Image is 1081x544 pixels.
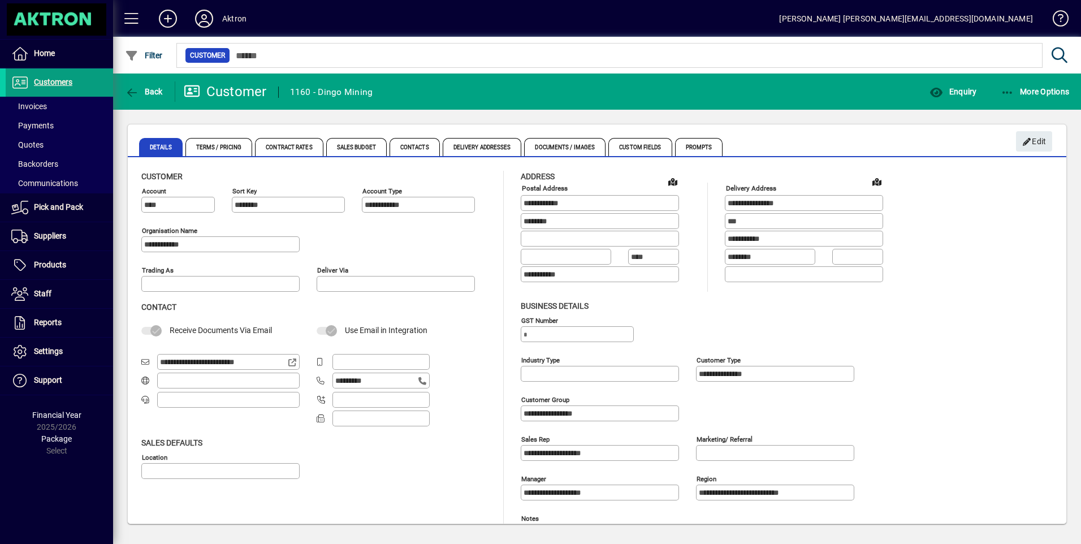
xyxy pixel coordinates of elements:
mat-label: Deliver via [317,266,348,274]
mat-label: Region [697,474,716,482]
span: Products [34,260,66,269]
a: Suppliers [6,222,113,251]
a: Communications [6,174,113,193]
mat-label: Customer group [521,395,569,403]
span: Sales defaults [141,438,202,447]
a: Support [6,366,113,395]
span: Business details [521,301,589,310]
button: Profile [186,8,222,29]
div: [PERSON_NAME] [PERSON_NAME][EMAIL_ADDRESS][DOMAIN_NAME] [779,10,1033,28]
span: Payments [11,121,54,130]
mat-label: GST Number [521,316,558,324]
span: Enquiry [929,87,976,96]
a: View on map [664,172,682,191]
button: More Options [998,81,1073,102]
button: Add [150,8,186,29]
span: Contract Rates [255,138,323,156]
span: Details [139,138,183,156]
span: Customers [34,77,72,87]
span: Staff [34,289,51,298]
span: Delivery Addresses [443,138,522,156]
a: Staff [6,280,113,308]
a: Settings [6,338,113,366]
mat-label: Industry type [521,356,560,364]
button: Enquiry [927,81,979,102]
a: Products [6,251,113,279]
mat-label: Customer type [697,356,741,364]
span: Sales Budget [326,138,387,156]
span: Back [125,87,163,96]
button: Edit [1016,131,1052,152]
mat-label: Account [142,187,166,195]
mat-label: Organisation name [142,227,197,235]
button: Filter [122,45,166,66]
mat-label: Location [142,453,167,461]
span: Address [521,172,555,181]
span: Customer [190,50,225,61]
span: Customer [141,172,183,181]
div: 1160 - Dingo Mining [290,83,373,101]
a: Payments [6,116,113,135]
span: Custom Fields [608,138,672,156]
mat-label: Manager [521,474,546,482]
a: Backorders [6,154,113,174]
span: Settings [34,347,63,356]
mat-label: Notes [521,514,539,522]
span: Use Email in Integration [345,326,427,335]
span: Pick and Pack [34,202,83,211]
a: Quotes [6,135,113,154]
span: Terms / Pricing [185,138,253,156]
span: Backorders [11,159,58,169]
span: Financial Year [32,411,81,420]
span: Filter [125,51,163,60]
span: Invoices [11,102,47,111]
span: Quotes [11,140,44,149]
span: Home [34,49,55,58]
div: Aktron [222,10,247,28]
mat-label: Marketing/ Referral [697,435,753,443]
div: Customer [184,83,267,101]
button: Back [122,81,166,102]
span: Reports [34,318,62,327]
span: Edit [1022,132,1047,151]
span: Receive Documents Via Email [170,326,272,335]
mat-label: Sales rep [521,435,550,443]
span: Contacts [390,138,440,156]
mat-label: Trading as [142,266,174,274]
a: Knowledge Base [1044,2,1067,39]
span: Support [34,375,62,385]
mat-label: Sort key [232,187,257,195]
a: Home [6,40,113,68]
a: Pick and Pack [6,193,113,222]
a: View on map [868,172,886,191]
span: More Options [1001,87,1070,96]
span: Suppliers [34,231,66,240]
a: Invoices [6,97,113,116]
span: Prompts [675,138,723,156]
a: Reports [6,309,113,337]
app-page-header-button: Back [113,81,175,102]
mat-label: Account Type [362,187,402,195]
span: Package [41,434,72,443]
span: Communications [11,179,78,188]
span: Documents / Images [524,138,606,156]
span: Contact [141,303,176,312]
